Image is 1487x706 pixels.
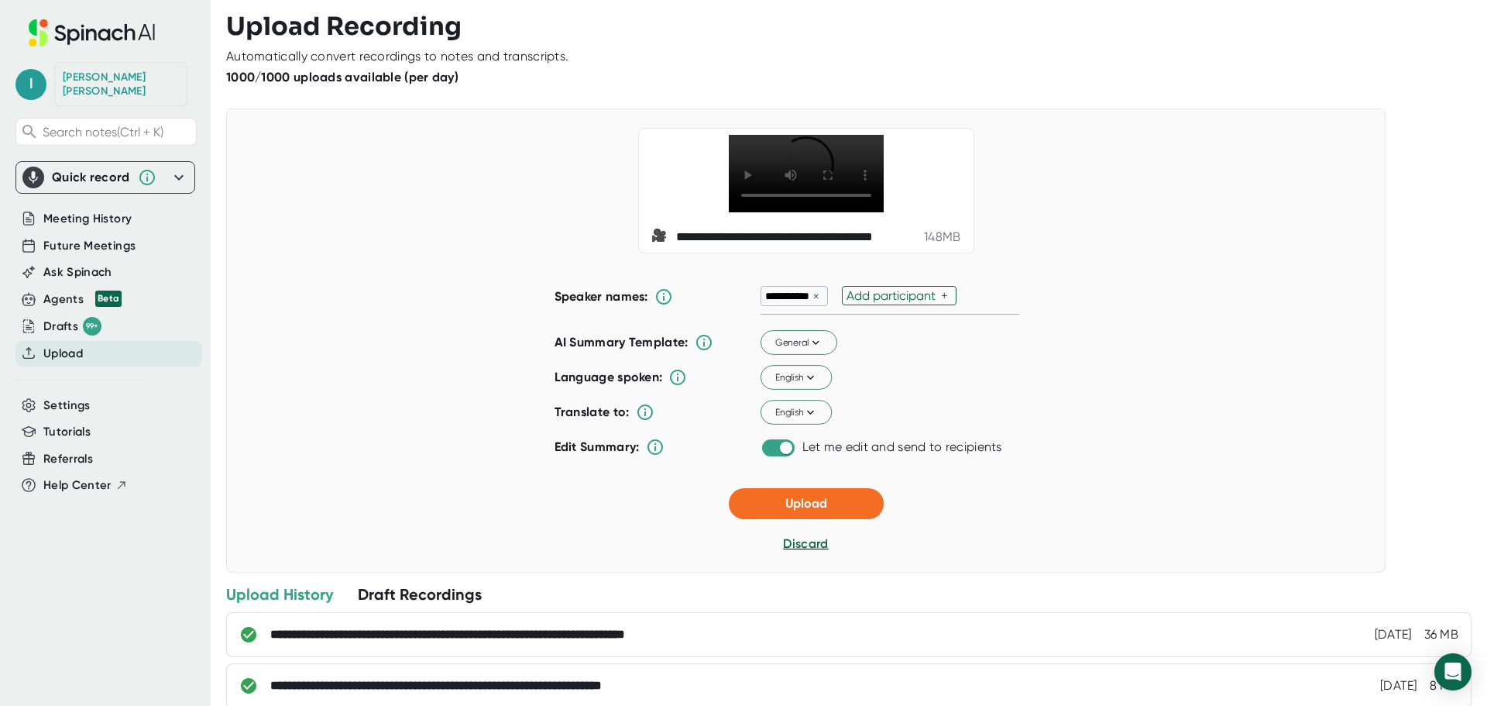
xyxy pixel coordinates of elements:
b: Translate to: [555,405,630,419]
div: Draft Recordings [358,584,482,604]
span: Search notes (Ctrl + K) [43,125,163,139]
div: Quick record [52,170,130,185]
button: Tutorials [43,423,91,441]
button: Agents Beta [43,291,122,308]
span: English [774,370,817,384]
button: Upload [729,488,884,519]
button: Drafts 99+ [43,317,101,336]
b: AI Summary Template: [555,335,689,350]
div: Beta [95,291,122,307]
div: Add participant [847,288,941,303]
h3: Upload Recording [226,12,1472,41]
div: 8/13/2025, 11:16:14 AM [1375,627,1412,642]
span: Discard [783,536,828,551]
span: l [15,69,46,100]
div: 36 MB [1424,627,1459,642]
button: Settings [43,397,91,415]
div: Agents [43,291,122,308]
div: Open Intercom Messenger [1434,653,1472,691]
span: Upload [785,496,827,511]
button: Help Center [43,477,128,494]
div: Let me edit and send to recipients [802,439,1002,455]
div: Automatically convert recordings to notes and transcripts. [226,49,568,64]
div: 99+ [83,317,101,336]
b: 1000/1000 uploads available (per day) [226,70,458,84]
div: 8/8/2025, 2:36:05 PM [1380,678,1417,694]
div: + [941,288,952,303]
div: Upload History [226,584,333,604]
button: Discard [783,535,828,553]
div: × [809,289,823,304]
button: Referrals [43,450,93,468]
span: General [774,336,822,350]
button: Upload [43,345,83,363]
span: video [651,228,670,246]
button: Future Meetings [43,237,136,255]
b: Speaker names: [555,289,648,304]
button: Meeting History [43,210,132,228]
div: 8 MB [1430,678,1458,694]
button: Ask Spinach [43,263,112,281]
button: General [761,331,837,356]
div: LeAnne Ryan [63,71,179,98]
button: English [761,401,832,425]
span: Help Center [43,477,112,494]
button: English [761,366,832,391]
div: 148 MB [924,229,961,245]
b: Edit Summary: [555,439,640,454]
div: Drafts [43,317,101,336]
b: Language spoken: [555,370,663,384]
span: English [774,405,817,419]
div: Quick record [22,162,188,193]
